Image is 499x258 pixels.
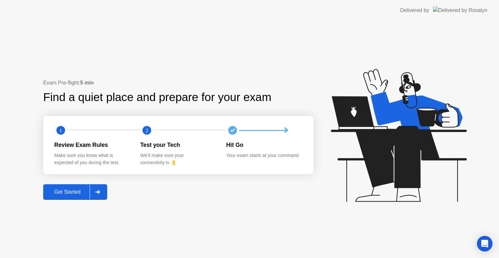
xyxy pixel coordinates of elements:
[146,127,148,134] text: 2
[140,141,216,149] div: Test your Tech
[226,152,302,159] div: Your exam starts at your command
[54,152,130,166] div: Make sure you know what is expected of you during the test.
[80,80,94,85] b: 5 min
[43,184,107,200] button: Get Started
[43,89,272,106] div: Find a quiet place and prepare for your exam
[477,236,493,252] div: Open Intercom Messenger
[43,79,313,87] div: Exam Pre-flight:
[226,141,302,149] div: Hit Go
[400,6,429,14] div: Delivered by
[54,141,130,149] div: Review Exam Rules
[433,6,487,14] img: Delivered by Rosalyn
[45,189,90,195] div: Get Started
[140,152,216,166] div: We’ll make sure your connectivity is 👌
[59,127,62,134] text: 1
